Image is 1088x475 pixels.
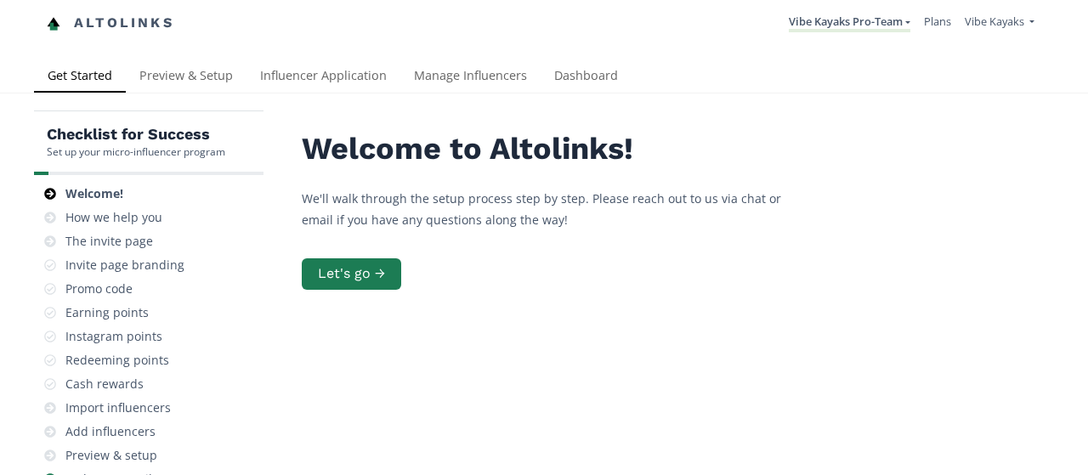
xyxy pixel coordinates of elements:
[65,304,149,321] div: Earning points
[302,132,812,167] h2: Welcome to Altolinks!
[302,188,812,230] p: We'll walk through the setup process step by step. Please reach out to us via chat or email if yo...
[65,376,144,393] div: Cash rewards
[65,209,162,226] div: How we help you
[47,144,225,159] div: Set up your micro-influencer program
[65,399,171,416] div: Import influencers
[924,14,951,29] a: Plans
[965,14,1024,29] span: Vibe Kayaks
[65,185,123,202] div: Welcome!
[65,233,153,250] div: The invite page
[34,60,126,94] a: Get Started
[65,352,169,369] div: Redeeming points
[789,14,910,32] a: Vibe Kayaks Pro-Team
[302,258,401,290] button: Let's go →
[965,14,1034,33] a: Vibe Kayaks
[65,328,162,345] div: Instagram points
[400,60,541,94] a: Manage Influencers
[126,60,246,94] a: Preview & Setup
[65,280,133,297] div: Promo code
[47,124,225,144] h5: Checklist for Success
[541,60,632,94] a: Dashboard
[65,447,157,464] div: Preview & setup
[65,257,184,274] div: Invite page branding
[65,423,156,440] div: Add influencers
[47,9,174,37] a: Altolinks
[246,60,400,94] a: Influencer Application
[47,17,60,31] img: favicon-32x32.png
